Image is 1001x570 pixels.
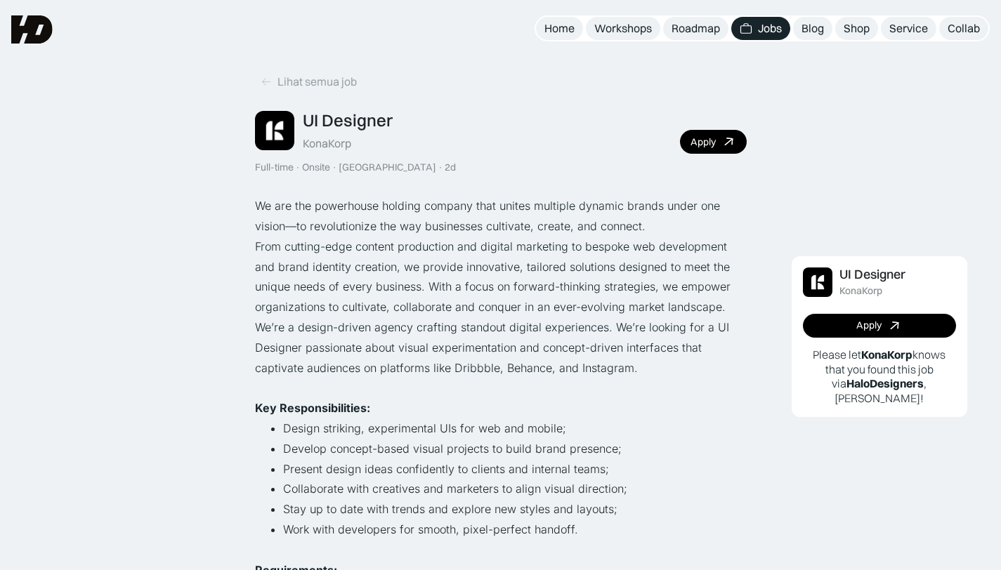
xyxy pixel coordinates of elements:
[839,267,905,282] div: UI Designer
[731,17,790,40] a: Jobs
[586,17,660,40] a: Workshops
[803,267,832,297] img: Job Image
[803,347,956,406] p: Please let knows that you found this job via , [PERSON_NAME]!
[803,314,956,338] a: Apply
[544,21,575,36] div: Home
[283,519,747,540] li: Work with developers for smooth, pixel-perfect handoff.
[283,499,747,519] li: Stay up to date with trends and explore new styles and layouts;
[846,376,924,390] b: HaloDesigners
[948,21,980,36] div: Collab
[881,17,936,40] a: Service
[283,418,747,439] li: Design striking, experimental UIs for web and mobile;
[283,439,747,459] li: Develop concept-based visual projects to build brand presence;
[691,136,716,148] div: Apply
[663,17,728,40] a: Roadmap
[835,17,878,40] a: Shop
[861,347,912,362] b: KonaKorp
[303,110,393,131] div: UI Designer
[672,21,720,36] div: Roadmap
[332,161,337,173] div: ·
[445,161,456,173] div: 2d
[339,161,436,173] div: [GEOGRAPHIC_DATA]
[255,111,294,150] img: Job Image
[536,17,583,40] a: Home
[277,74,357,89] div: Lihat semua job
[303,136,351,151] div: KonaKorp
[758,21,782,36] div: Jobs
[302,161,330,173] div: Onsite
[802,21,824,36] div: Blog
[255,237,747,317] p: From cutting-edge content production and digital marketing to bespoke web development and brand i...
[255,401,370,415] strong: Key Responsibilities:
[255,317,747,378] p: We’re a design-driven agency crafting standout digital experiences. We’re looking for a UI Design...
[793,17,832,40] a: Blog
[844,21,870,36] div: Shop
[939,17,988,40] a: Collab
[295,161,301,173] div: ·
[255,196,747,237] p: We are the powerhouse holding company that unites multiple dynamic brands under one vision—to rev...
[255,70,362,93] a: Lihat semua job
[438,161,443,173] div: ·
[255,378,747,398] p: ‍
[889,21,928,36] div: Service
[856,319,882,331] div: Apply
[255,540,747,560] p: ‍
[839,285,882,297] div: KonaKorp
[283,459,747,479] li: Present design ideas confidently to clients and internal teams;
[680,130,747,154] a: Apply
[283,479,747,499] li: Collaborate with creatives and marketers to align visual direction;
[594,21,652,36] div: Workshops
[255,161,294,173] div: Full-time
